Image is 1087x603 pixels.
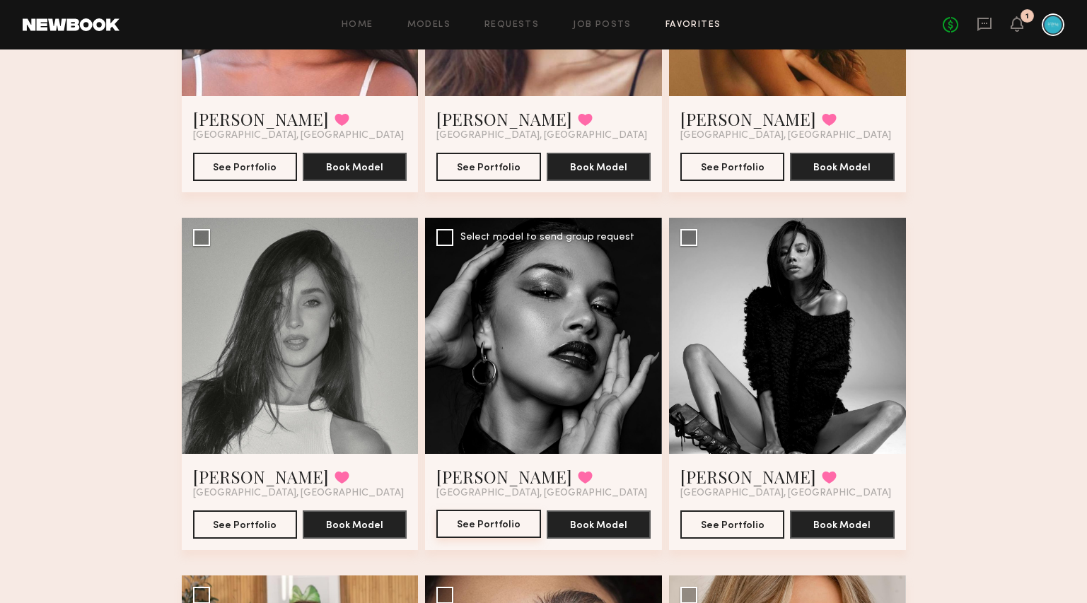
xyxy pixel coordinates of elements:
[193,107,329,130] a: [PERSON_NAME]
[547,153,651,181] button: Book Model
[484,21,539,30] a: Requests
[680,153,784,181] button: See Portfolio
[460,233,634,242] div: Select model to send group request
[193,153,297,181] button: See Portfolio
[680,488,891,499] span: [GEOGRAPHIC_DATA], [GEOGRAPHIC_DATA]
[1025,13,1029,21] div: 1
[547,160,651,172] a: Book Model
[680,510,784,539] button: See Portfolio
[303,160,407,172] a: Book Model
[342,21,373,30] a: Home
[665,21,721,30] a: Favorites
[436,107,572,130] a: [PERSON_NAME]
[436,153,540,181] button: See Portfolio
[790,160,894,172] a: Book Model
[303,153,407,181] button: Book Model
[790,153,894,181] button: Book Model
[573,21,632,30] a: Job Posts
[407,21,451,30] a: Models
[790,518,894,530] a: Book Model
[436,488,647,499] span: [GEOGRAPHIC_DATA], [GEOGRAPHIC_DATA]
[436,510,540,539] a: See Portfolio
[680,107,816,130] a: [PERSON_NAME]
[547,518,651,530] a: Book Model
[193,510,297,539] button: See Portfolio
[436,130,647,141] span: [GEOGRAPHIC_DATA], [GEOGRAPHIC_DATA]
[436,510,540,538] button: See Portfolio
[193,488,404,499] span: [GEOGRAPHIC_DATA], [GEOGRAPHIC_DATA]
[680,130,891,141] span: [GEOGRAPHIC_DATA], [GEOGRAPHIC_DATA]
[303,518,407,530] a: Book Model
[303,510,407,539] button: Book Model
[547,510,651,539] button: Book Model
[193,130,404,141] span: [GEOGRAPHIC_DATA], [GEOGRAPHIC_DATA]
[436,465,572,488] a: [PERSON_NAME]
[680,465,816,488] a: [PERSON_NAME]
[193,465,329,488] a: [PERSON_NAME]
[790,510,894,539] button: Book Model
